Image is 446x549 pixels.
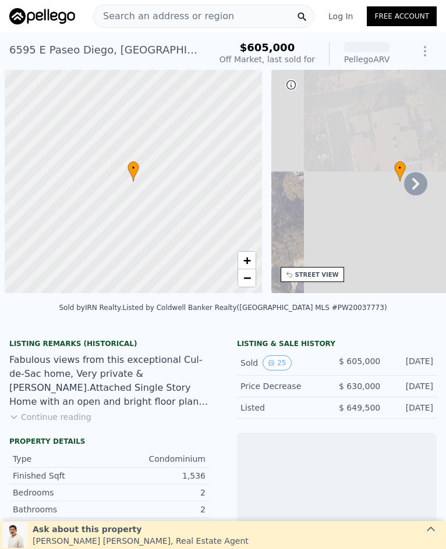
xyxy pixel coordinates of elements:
a: Log In [314,10,367,22]
button: Show Options [413,40,437,63]
div: • [394,161,406,181]
img: Pellego [9,8,75,24]
a: Zoom in [238,252,256,269]
span: • [394,163,406,173]
div: Finished Sqft [13,470,109,482]
button: Continue reading [9,411,91,423]
span: • [128,163,139,173]
span: + [243,253,250,268]
div: 2 [109,504,206,515]
div: Listed by Coldwell Banker Realty ([GEOGRAPHIC_DATA] MLS #PW20037773) [122,304,387,312]
div: Bathrooms [13,504,109,515]
div: Price Decrease [240,380,328,392]
div: 1,536 [109,470,206,482]
span: $ 630,000 [339,382,380,391]
div: [DATE] [390,355,433,370]
div: Type [13,453,109,465]
div: Bedrooms [13,487,109,498]
a: Zoom out [238,269,256,287]
div: Sold by IRN Realty . [59,304,122,312]
div: Ask about this property [33,523,249,535]
div: Pellego ARV [344,54,390,65]
span: $ 605,000 [339,357,380,366]
div: [DATE] [390,402,433,413]
div: Condominium [109,453,206,465]
div: Year Built [13,521,109,532]
div: Sold [240,355,328,370]
div: Property details [9,437,209,446]
a: Free Account [367,6,437,26]
div: Fabulous views from this exceptional Cul-de-Sac home, Very private & [PERSON_NAME].Attached Singl... [9,353,209,409]
span: $ 649,500 [339,403,380,412]
span: Search an address or region [94,9,234,23]
span: $605,000 [240,41,295,54]
div: Listed [240,402,328,413]
button: View historical data [263,355,291,370]
img: Leo Gutierrez [2,522,28,548]
div: 6595 E Paseo Diego , [GEOGRAPHIC_DATA] , CA 92807 [9,42,201,58]
div: 1975 [109,521,206,532]
div: Listing Remarks (Historical) [9,339,209,348]
div: Off Market, last sold for [220,54,315,65]
div: [PERSON_NAME] [PERSON_NAME] , Real Estate Agent [33,535,249,547]
div: STREET VIEW [295,270,339,279]
div: 2 [109,487,206,498]
div: LISTING & SALE HISTORY [237,339,437,351]
div: • [128,161,139,181]
div: [DATE] [390,380,433,392]
span: − [243,270,250,285]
